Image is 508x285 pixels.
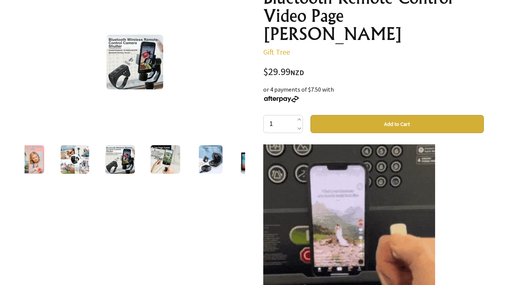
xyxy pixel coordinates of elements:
img: Afterpay [263,96,300,103]
a: Gift Tree [263,47,290,57]
span: NZD [290,68,304,77]
img: Bluetooth Remote Control Video Page Turner [105,145,135,174]
img: Bluetooth Remote Control Video Page Turner [15,145,44,174]
div: or 4 payments of $7.50 with [263,85,484,103]
img: Bluetooth Remote Control Video Page Turner [199,145,223,174]
button: Add to Cart [310,115,484,133]
img: Bluetooth Remote Control Video Page Turner [107,35,163,89]
img: Bluetooth Remote Control Video Page Turner [60,145,89,174]
div: $29.99 [263,67,484,77]
img: Bluetooth Remote Control Video Page Turner [241,145,272,174]
img: Bluetooth Remote Control Video Page Turner [151,145,180,174]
